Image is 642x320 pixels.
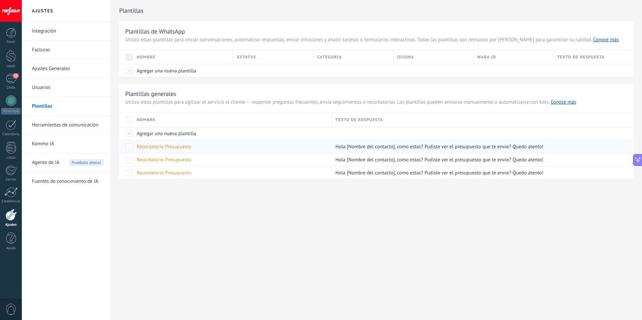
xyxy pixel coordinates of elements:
[335,144,544,150] span: Hola [Nombre del contacto], como estas? Pudiste ver el presupuesto que te envie? Quedo atento!
[1,199,21,204] div: Estadísticas
[133,113,332,127] div: Nombre
[593,37,618,43] a: Conoce más
[335,170,544,176] span: Hola [Nombre del contacto], como estas? Pudiste ver el presupuesto que te envie? Quedo atento!
[137,170,191,176] span: Recordatorio Presupuesto
[314,50,394,64] div: Categoria
[125,90,628,98] h3: Plantillas generales
[32,153,104,172] a: Agente de IAPruébalo ahora!
[32,41,104,59] a: Facturas
[69,159,104,166] span: Pruébalo ahora!
[551,99,576,105] a: Conoce más
[335,157,544,163] span: Hola [Nombre del contacto], como estas? Pudiste ver el presupuesto que te envie? Quedo atento!
[22,22,110,41] li: Integración
[119,4,634,17] h2: Plantillas
[234,50,313,64] div: Estatus
[32,153,59,172] span: Agente de IA
[474,50,553,64] div: WABA ID
[137,130,196,137] span: Agregar una nueva plantilla
[32,59,104,78] a: Ajustes Generales
[32,78,104,97] a: Usuarios
[1,40,21,44] div: Panel
[1,156,21,160] div: Listas
[22,41,110,59] li: Facturas
[1,64,21,68] div: Leads
[125,37,628,43] span: Utiliza estas plantillas para iniciar conversaciones, automatizar respuestas, enviar difusiones y...
[1,246,21,251] div: Ayuda
[32,135,104,153] a: Kommo IA
[22,97,110,116] li: Plantillas
[137,68,196,74] span: Agregar una nueva plantilla
[332,166,627,179] div: Hola [Nombre del contacto], como estas? Pudiste ver el presupuesto que te envie? Quedo atento!
[1,108,20,114] div: WhatsApp
[137,157,191,163] span: Recordatorio Presupuesto
[125,28,628,35] h3: Plantillas de WhatsApp
[137,144,191,150] span: Recordatorio Presupuesto
[22,135,110,153] li: Kommo IA
[332,153,627,166] div: Hola [Nombre del contacto], como estas? Pudiste ver el presupuesto que te envie? Quedo atento!
[22,78,110,97] li: Usuarios
[22,153,110,172] li: Agente de IA
[1,132,21,137] div: Calendario
[22,172,110,191] li: Fuentes de conocimiento de IA
[133,50,233,64] div: Nombre
[1,223,21,227] div: Ajustes
[32,172,104,191] a: Fuentes de conocimiento de IA
[32,22,104,41] a: Integración
[125,99,628,106] span: Utiliza estas plantillas para agilizar el servicio al cliente — responde preguntas frecuentes, en...
[22,59,110,78] li: Ajustes Generales
[22,116,110,135] li: Herramientas de comunicación
[1,86,21,90] div: Chats
[332,113,634,127] div: Texto de respuesta
[32,116,104,135] a: Herramientas de comunicación
[332,140,627,153] div: Hola [Nombre del contacto], como estas? Pudiste ver el presupuesto que te envie? Quedo atento!
[13,73,18,78] span: 10
[1,177,21,182] div: Correo
[554,50,634,64] div: Texto de respuesta
[32,97,104,116] a: Plantillas
[394,50,473,64] div: Idioma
